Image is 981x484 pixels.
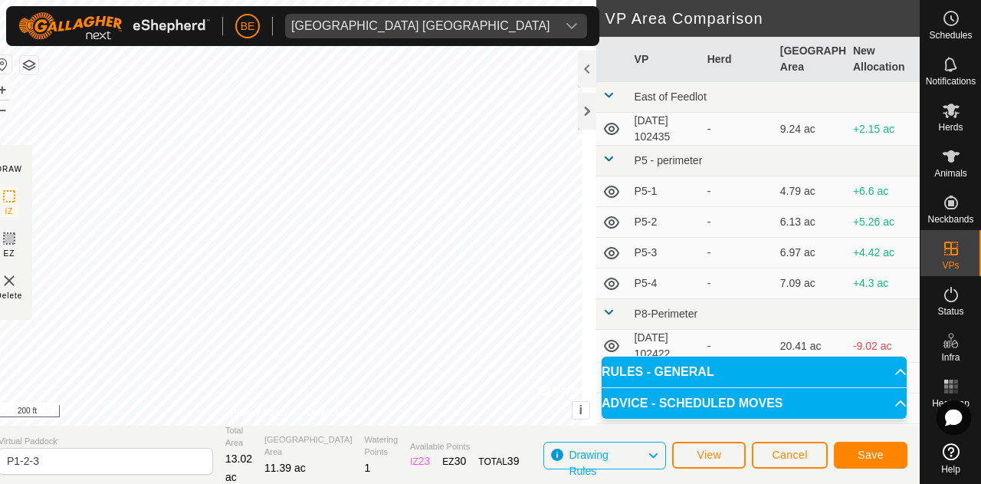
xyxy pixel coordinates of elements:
[264,433,353,459] span: [GEOGRAPHIC_DATA] Area
[847,113,920,146] td: +2.15 ac
[4,248,15,259] span: EZ
[579,403,582,417] span: i
[507,455,520,467] span: 39
[602,388,907,419] p-accordion-header: ADVICE - SCHEDULED MOVES
[672,442,746,469] button: View
[291,20,550,32] div: [GEOGRAPHIC_DATA] [GEOGRAPHIC_DATA]
[774,238,847,268] td: 6.97 ac
[774,176,847,207] td: 4.79 ac
[772,449,808,461] span: Cancel
[418,455,431,467] span: 23
[478,453,519,469] div: TOTAL
[774,207,847,238] td: 6.13 ac
[18,12,210,40] img: Gallagher Logo
[569,449,608,477] span: Drawing Rules
[926,77,976,86] span: Notifications
[231,406,288,420] a: Privacy Policy
[834,442,907,469] button: Save
[573,402,589,419] button: i
[774,113,847,146] td: 9.24 ac
[707,183,768,199] div: -
[628,424,701,455] td: P8-1,4,5
[365,462,371,474] span: 1
[635,308,697,320] span: P8-Perimeter
[707,214,768,230] div: -
[774,268,847,299] td: 7.09 ac
[752,442,828,469] button: Cancel
[774,330,847,363] td: 20.41 ac
[556,14,587,38] div: dropdown trigger
[707,275,768,291] div: -
[628,268,701,299] td: P5-4
[628,207,701,238] td: P5-2
[774,37,847,82] th: [GEOGRAPHIC_DATA] Area
[847,238,920,268] td: +4.42 ac
[454,455,467,467] span: 30
[410,453,430,469] div: IZ
[941,353,960,362] span: Infra
[929,31,972,40] span: Schedules
[628,37,701,82] th: VP
[410,440,519,453] span: Available Points
[285,14,556,38] span: Olds College Alberta
[602,366,714,378] span: RULES - GENERAL
[932,399,970,408] span: Heatmap
[937,307,963,316] span: Status
[847,207,920,238] td: +5.26 ac
[628,176,701,207] td: P5-1
[847,424,920,455] td: -18.04 ac
[628,330,701,363] td: [DATE] 102422
[858,449,884,461] span: Save
[20,56,38,74] button: Map Layers
[241,18,255,35] span: BE
[847,268,920,299] td: +4.3 ac
[605,9,920,28] h2: VP Area Comparison
[635,91,707,103] span: East of Feedlot
[707,121,768,137] div: -
[628,113,701,146] td: [DATE] 102435
[934,169,967,178] span: Animals
[635,154,703,166] span: P5 - perimeter
[942,261,959,270] span: VPs
[365,433,399,459] span: Watering Points
[697,449,721,461] span: View
[927,215,973,224] span: Neckbands
[847,176,920,207] td: +6.6 ac
[941,465,960,474] span: Help
[628,238,701,268] td: P5-3
[707,245,768,261] div: -
[5,206,13,217] span: IZ
[847,37,920,82] th: New Allocation
[225,453,252,483] span: 13.02 ac
[701,37,774,82] th: Herd
[602,397,783,410] span: ADVICE - SCHEDULED MOVES
[847,330,920,363] td: -9.02 ac
[264,462,306,474] span: 11.39 ac
[225,424,252,449] span: Total Area
[707,338,768,354] div: -
[442,453,466,469] div: EZ
[774,424,847,455] td: 29.43 ac
[306,406,351,420] a: Contact Us
[938,123,963,132] span: Herds
[602,357,907,387] p-accordion-header: RULES - GENERAL
[920,437,981,480] a: Help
